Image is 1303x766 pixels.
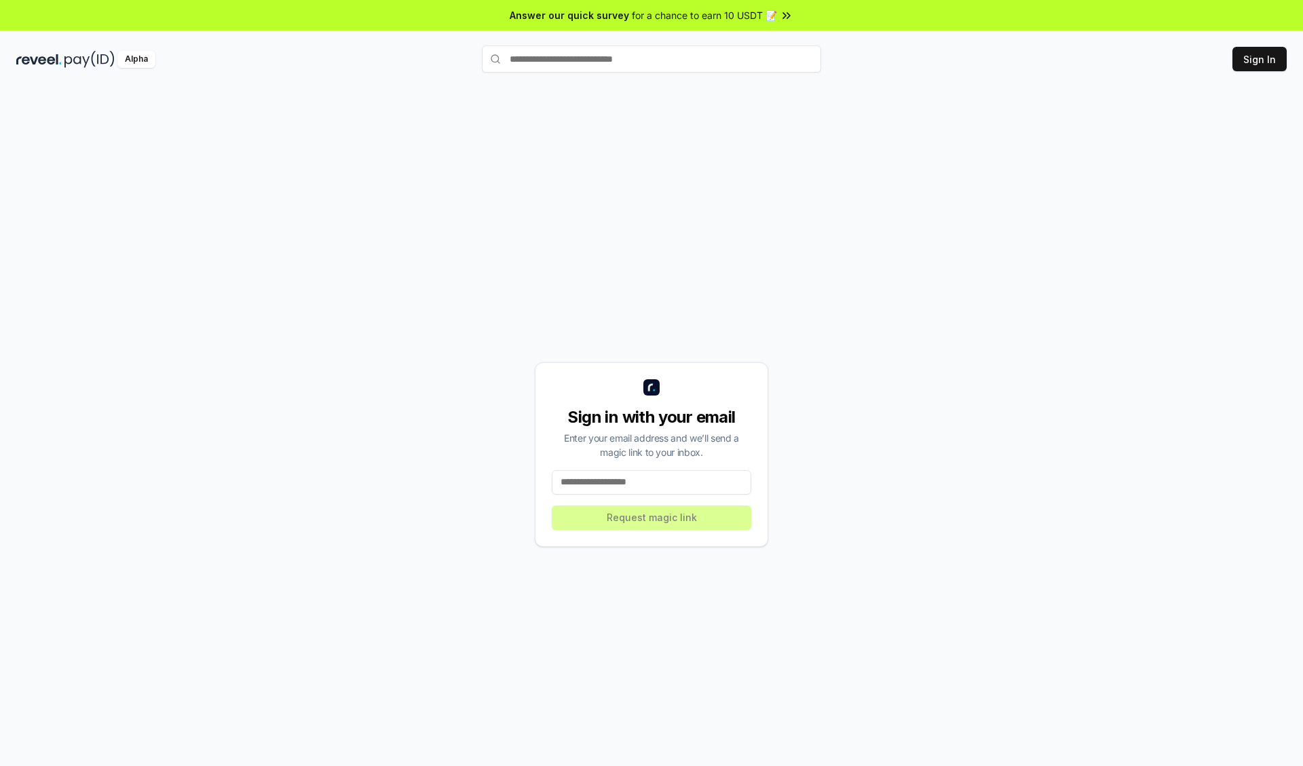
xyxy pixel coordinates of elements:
button: Sign In [1232,47,1287,71]
span: for a chance to earn 10 USDT 📝 [632,8,777,22]
div: Alpha [117,51,155,68]
img: pay_id [64,51,115,68]
div: Enter your email address and we’ll send a magic link to your inbox. [552,431,751,459]
img: reveel_dark [16,51,62,68]
span: Answer our quick survey [510,8,629,22]
div: Sign in with your email [552,406,751,428]
img: logo_small [643,379,660,396]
